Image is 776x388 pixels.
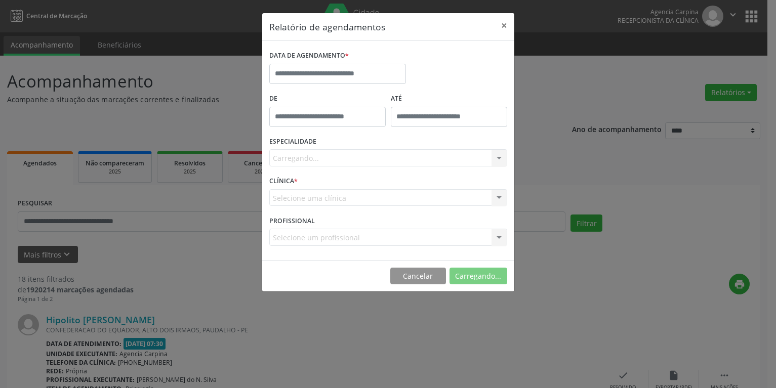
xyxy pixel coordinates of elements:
[269,48,349,64] label: DATA DE AGENDAMENTO
[391,91,507,107] label: ATÉ
[269,91,386,107] label: De
[269,134,316,150] label: ESPECIALIDADE
[494,13,514,38] button: Close
[269,174,298,189] label: CLÍNICA
[269,20,385,33] h5: Relatório de agendamentos
[450,268,507,285] button: Carregando...
[269,213,315,229] label: PROFISSIONAL
[390,268,446,285] button: Cancelar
